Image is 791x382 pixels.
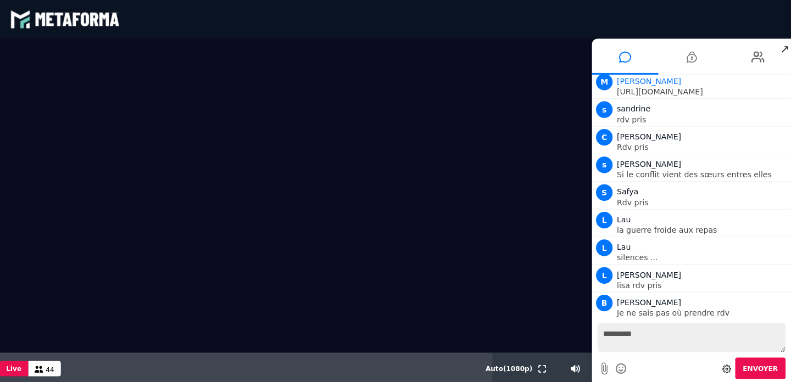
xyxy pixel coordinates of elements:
span: [PERSON_NAME] [618,159,682,167]
span: [PERSON_NAME] [618,296,682,305]
span: Lau [618,214,632,222]
span: sandrine [618,104,651,113]
p: lisa rdv pris [618,279,788,287]
span: Auto ( 1080 p) [488,362,534,370]
span: M [597,73,614,89]
p: rdv pris [618,115,788,122]
span: C [597,128,614,144]
p: Rdv pris [618,197,788,205]
span: B [597,293,614,309]
span: [PERSON_NAME] [618,268,682,277]
p: silences ... [618,252,788,260]
span: L [597,210,614,227]
span: ↗ [778,38,791,58]
span: s [597,100,614,117]
span: 44 [51,363,59,371]
span: [PERSON_NAME] [618,131,682,140]
span: Envoyer [743,362,778,370]
p: Rdv pris [618,142,788,150]
button: Auto(1080p) [486,350,537,382]
p: la guerre froide aux repas [618,224,788,232]
span: Safya [618,186,639,195]
button: Envoyer [736,355,786,377]
span: Lau [618,241,632,250]
p: Si le conflit vient des sœurs entres elles [618,170,788,177]
span: s [597,155,614,172]
span: L [597,265,614,282]
span: S [597,183,614,199]
span: L [597,238,614,254]
p: [URL][DOMAIN_NAME] [618,87,788,95]
p: Je ne sais pas où prendre rdv [618,307,788,314]
button: Live [5,358,34,374]
span: Animateur [618,76,682,85]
